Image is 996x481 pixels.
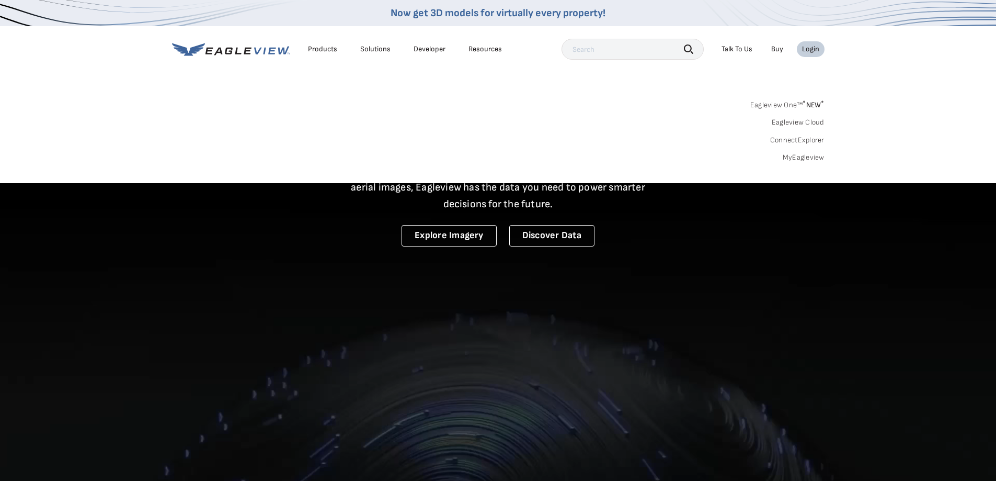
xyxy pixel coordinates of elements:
[360,44,391,54] div: Solutions
[509,225,594,247] a: Discover Data
[802,44,819,54] div: Login
[414,44,445,54] a: Developer
[391,7,605,19] a: Now get 3D models for virtually every property!
[402,225,497,247] a: Explore Imagery
[783,153,825,162] a: MyEagleview
[722,44,752,54] div: Talk To Us
[750,97,825,109] a: Eagleview One™*NEW*
[770,136,825,145] a: ConnectExplorer
[803,100,824,109] span: NEW
[771,44,783,54] a: Buy
[308,44,337,54] div: Products
[772,118,825,127] a: Eagleview Cloud
[468,44,502,54] div: Resources
[338,162,658,212] p: A new era starts here. Built on more than 3.5 billion high-resolution aerial images, Eagleview ha...
[562,39,704,60] input: Search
